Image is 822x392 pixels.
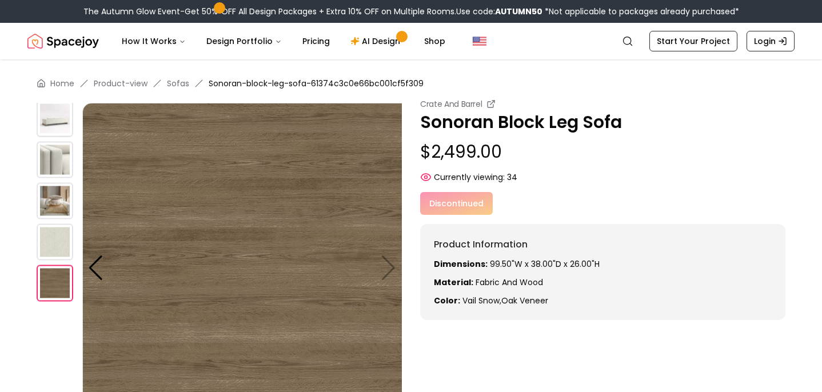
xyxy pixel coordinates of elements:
img: https://storage.googleapis.com/spacejoy-main/assets/61374c3c0e66bc001cf5f309/product_6_hb2da2h9hd5 [37,183,73,219]
a: Product-view [94,78,147,89]
nav: Global [27,23,795,59]
span: Sonoran-block-leg-sofa-61374c3c0e66bc001cf5f309 [209,78,424,89]
span: Fabric and Wood [476,277,543,288]
img: https://storage.googleapis.com/spacejoy-main/assets/61374c3c0e66bc001cf5f309/product_4_d43npgm9791 [37,101,73,137]
p: Sonoran Block Leg Sofa [420,112,785,133]
img: Spacejoy Logo [27,30,99,53]
img: United States [473,34,486,48]
a: AI Design [341,30,413,53]
a: Login [747,31,795,51]
img: https://storage.googleapis.com/spacejoy-main/assets/61374c3c0e66bc001cf5f309/product_7_0a4p0ee98h4ai [37,224,73,261]
strong: Material: [434,277,473,288]
div: The Autumn Glow Event-Get 50% OFF All Design Packages + Extra 10% OFF on Multiple Rooms. [83,6,739,17]
p: 99.50"W x 38.00"D x 26.00"H [434,258,772,270]
span: vail snow , [462,295,501,306]
a: Shop [415,30,454,53]
strong: Dimensions: [434,258,488,270]
h6: Product Information [434,238,772,251]
a: Sofas [167,78,189,89]
a: Home [50,78,74,89]
span: Currently viewing: [434,171,505,183]
span: Use code: [456,6,542,17]
b: AUTUMN50 [495,6,542,17]
button: How It Works [113,30,195,53]
p: $2,499.00 [420,142,785,162]
a: Pricing [293,30,339,53]
a: Spacejoy [27,30,99,53]
a: Start Your Project [649,31,737,51]
img: https://storage.googleapis.com/spacejoy-main/assets/61374c3c0e66bc001cf5f309/product_5_e4klki9a42b [37,142,73,178]
img: https://storage.googleapis.com/spacejoy-main/assets/61374c3c0e66bc001cf5f309/product_8_jlgo50dok5n [37,265,73,302]
strong: Color: [434,295,460,306]
span: oak veneer [501,295,548,306]
span: *Not applicable to packages already purchased* [542,6,739,17]
nav: breadcrumb [37,78,785,89]
button: Design Portfolio [197,30,291,53]
nav: Main [113,30,454,53]
span: 34 [507,171,517,183]
small: Crate And Barrel [420,98,482,110]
